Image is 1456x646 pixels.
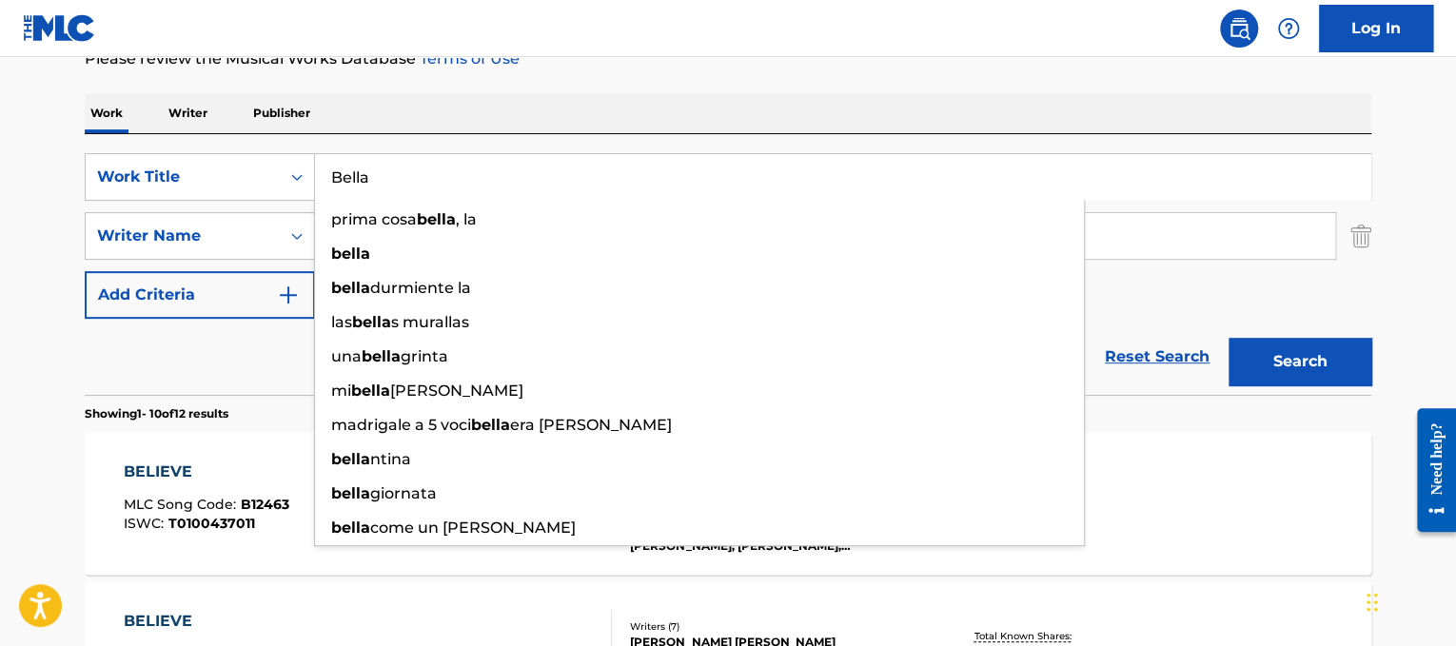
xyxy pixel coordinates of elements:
strong: bella [331,484,370,502]
button: Add Criteria [85,271,315,319]
strong: bella [471,416,510,434]
strong: bella [352,313,391,331]
span: B12463 [241,496,289,513]
div: Drag [1367,574,1378,631]
div: Writer Name [97,225,268,247]
strong: bella [331,450,370,468]
span: mi [331,382,351,400]
p: Writer [163,93,213,133]
img: help [1277,17,1300,40]
a: BELIEVEMLC Song Code:B12463ISWC:T0100437011Writers (3)[PERSON_NAME] [PERSON_NAME], [PERSON_NAME] ... [85,432,1371,575]
img: Delete Criterion [1350,212,1371,260]
span: MLC Song Code : [124,496,241,513]
span: las [331,313,352,331]
span: come un [PERSON_NAME] [370,519,576,537]
strong: bella [331,279,370,297]
div: Work Title [97,166,268,188]
span: grinta [401,347,448,365]
p: Please review the Musical Works Database [85,48,1371,70]
a: Terms of Use [416,49,520,68]
strong: bella [331,519,370,537]
div: Help [1269,10,1308,48]
div: Writers ( 7 ) [630,619,917,634]
span: ISWC : [124,515,168,532]
span: T0100437011 [168,515,255,532]
strong: bella [417,210,456,228]
span: ntina [370,450,411,468]
a: Reset Search [1095,336,1219,378]
p: Showing 1 - 10 of 12 results [85,405,228,422]
span: , la [456,210,477,228]
p: Total Known Shares: [974,629,1075,643]
img: 9d2ae6d4665cec9f34b9.svg [277,284,300,306]
iframe: Chat Widget [1361,555,1456,646]
p: Publisher [247,93,316,133]
form: Search Form [85,153,1371,395]
span: [PERSON_NAME] [390,382,523,400]
div: BELIEVE [124,460,289,483]
span: madrigale a 5 voci [331,416,471,434]
strong: bella [331,245,370,263]
img: search [1228,17,1250,40]
div: BELIEVE [124,610,296,633]
span: s murallas [391,313,469,331]
strong: bella [362,347,401,365]
iframe: Resource Center [1403,394,1456,547]
span: prima cosa [331,210,417,228]
span: giornata [370,484,437,502]
span: una [331,347,362,365]
a: Public Search [1220,10,1258,48]
p: Work [85,93,128,133]
span: durmiente la [370,279,471,297]
button: Search [1229,338,1371,385]
span: era [PERSON_NAME] [510,416,672,434]
img: MLC Logo [23,14,96,42]
a: Log In [1319,5,1433,52]
strong: bella [351,382,390,400]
